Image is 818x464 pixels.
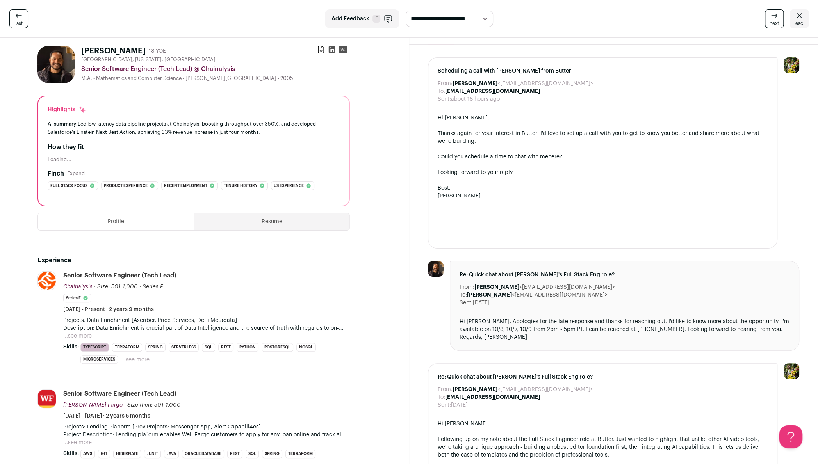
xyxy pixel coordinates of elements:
div: 18 YOE [149,47,166,55]
img: 6689865-medium_jpg [784,57,799,73]
dt: To: [438,393,445,401]
button: Profile [38,213,194,230]
div: [PERSON_NAME] [438,192,768,200]
span: AI summary: [48,121,78,126]
h2: Experience [37,256,350,265]
span: [DATE] - Present · 2 years 9 months [63,306,154,313]
span: [PERSON_NAME] Fargo [63,402,123,408]
button: ...see more [63,439,92,446]
dt: From: [438,386,453,393]
span: [DATE] - [DATE] · 2 years 5 months [63,412,150,420]
dd: [DATE] [473,299,490,307]
a: here [548,154,560,160]
li: SQL [246,450,259,458]
div: Following up on my note about the Full Stack Engineer role at Butter. Just wanted to highlight th... [438,436,768,459]
li: Spring [145,343,166,352]
b: [EMAIL_ADDRESS][DOMAIN_NAME] [445,395,540,400]
div: Hi [PERSON_NAME], [438,114,768,122]
span: Add Feedback [331,15,369,23]
span: Series F [143,284,163,290]
img: 3f11577dffa13d57314c094654ea905ebfdc06c6230e97ce769448766915dec9.jpg [38,272,56,290]
li: REST [218,343,233,352]
dt: Sent: [438,401,451,409]
span: · Size: 501-1,000 [94,284,138,290]
span: Scheduling a call with [PERSON_NAME] from Butter [438,67,768,75]
li: Terraform [285,450,315,458]
p: Description: Data Enrichment is crucial part of Data Intelligence and the source of truth with re... [63,324,350,332]
h1: [PERSON_NAME] [81,46,146,57]
img: 6689865-medium_jpg [784,363,799,379]
li: Microservices [80,355,118,364]
span: Re: Quick chat about [PERSON_NAME]'s Full Stack Eng role? [438,373,768,381]
li: Oracle Database [182,450,224,458]
b: [EMAIL_ADDRESS][DOMAIN_NAME] [445,89,540,94]
li: Terraform [112,343,142,352]
dd: <[EMAIL_ADDRESS][DOMAIN_NAME]> [474,283,615,291]
li: Serverless [169,343,199,352]
a: esc [790,9,809,28]
span: Skills: [63,450,79,457]
span: esc [795,20,803,27]
dd: <[EMAIL_ADDRESS][DOMAIN_NAME]> [453,386,593,393]
dd: about 18 hours ago [451,95,500,103]
div: Thanks again for your interest in Butter! I'd love to set up a call with you to get to know you b... [438,130,768,145]
div: Loading... [48,156,340,163]
p: Projects: Lending Plaborm [Prev Projects: Messenger App, Alert Capabili4es] [63,423,350,431]
p: Projects: Data Enrichment [Ascriber, Price Services, DeFi Metadata] [63,316,350,324]
li: REST [227,450,242,458]
b: [PERSON_NAME] [467,292,512,298]
h2: Finch [48,169,64,178]
li: AWS [80,450,95,458]
a: next [765,9,784,28]
span: Skills: [63,343,79,351]
dd: <[EMAIL_ADDRESS][DOMAIN_NAME]> [453,80,593,87]
div: Best, [438,184,768,192]
button: Expand [67,171,85,177]
dt: From: [460,283,474,291]
div: Looking forward to your reply. [438,169,768,176]
span: · [139,283,141,291]
dt: From: [438,80,453,87]
button: ...see more [63,332,92,340]
button: Resume [194,213,349,230]
b: [PERSON_NAME] [453,81,497,86]
div: Senior Software Engineer (Tech Lead) [63,389,176,398]
dd: [DATE] [451,401,468,409]
div: Senior Software Engineer (Tech Lead) [63,271,176,280]
span: Recent employment [164,182,207,190]
span: Tenure history [224,182,257,190]
li: NoSQL [296,343,316,352]
span: Chainalysis [63,284,93,290]
span: Product experience [104,182,148,190]
div: Led low-latency data pipeline projects at Chainalysis, boosting throughput over 350%, and develop... [48,120,340,136]
li: Git [98,450,110,458]
span: last [15,20,23,27]
li: Series F [63,294,91,302]
b: [PERSON_NAME] [453,387,497,392]
div: Hi [PERSON_NAME], Apologies for the late response and thanks for reaching out. I'd like to know m... [460,318,790,341]
span: F [372,15,380,23]
dt: Sent: [438,95,451,103]
div: Highlights [48,106,86,114]
div: Senior Software Engineer (Tech Lead) @ Chainalysis [81,64,350,74]
li: Python [237,343,258,352]
p: Project Description: Lending pla`orm enables Well Fargo customers to apply for any loan online an... [63,431,350,439]
div: Could you schedule a time to chat with me ? [438,153,768,161]
button: Add Feedback F [325,9,399,28]
div: M.A. - Mathematics and Computer Science - [PERSON_NAME][GEOGRAPHIC_DATA] - 2005 [81,75,350,82]
li: JUnit [144,450,161,458]
a: last [9,9,28,28]
div: Hi [PERSON_NAME], [438,420,768,428]
b: [PERSON_NAME] [474,284,519,290]
span: · Size then: 501-1,000 [124,402,181,408]
span: Full stack focus [50,182,87,190]
span: [GEOGRAPHIC_DATA], [US_STATE], [GEOGRAPHIC_DATA] [81,57,216,63]
img: fce743bf68d457213adec0813e57345d566dafdbdb3f2266f2ed8942f1c9e2d5.jpg [37,46,75,83]
img: 82e46cd58247cc1383fedf079b75f4e20fb929969560f33a1c7d7693f52f3d20.jpg [38,390,56,408]
li: Spring [262,450,282,458]
iframe: Help Scout Beacon - Open [779,425,802,448]
h2: How they fit [48,142,340,152]
li: Hibernate [113,450,141,458]
img: fce743bf68d457213adec0813e57345d566dafdbdb3f2266f2ed8942f1c9e2d5.jpg [428,261,444,277]
button: ...see more [121,356,150,364]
